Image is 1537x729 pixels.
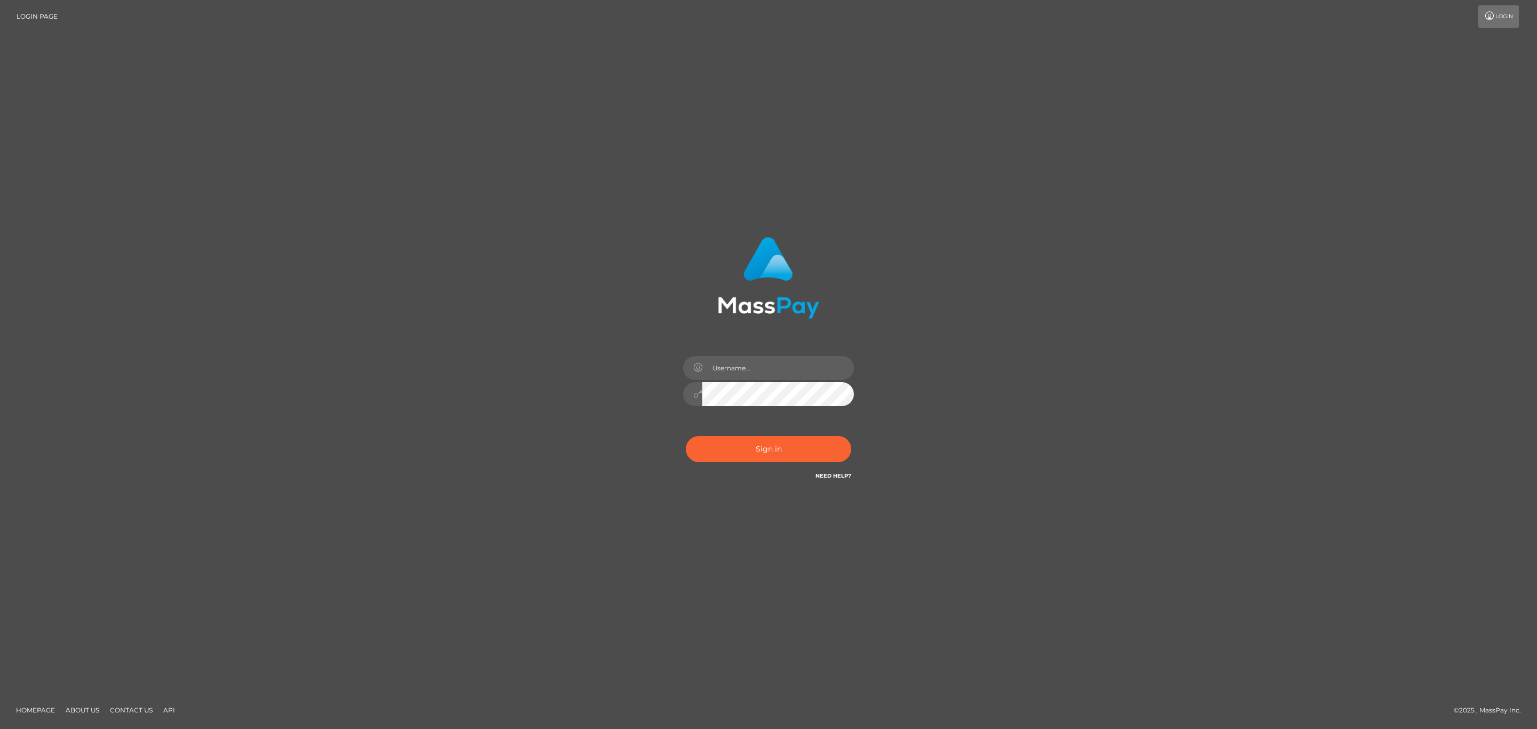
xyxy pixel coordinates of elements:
a: Contact Us [106,702,157,718]
a: API [159,702,179,718]
input: Username... [702,356,854,380]
a: Login [1478,5,1519,28]
a: Homepage [12,702,59,718]
a: Login Page [17,5,58,28]
button: Sign in [686,436,851,462]
img: MassPay Login [718,237,819,319]
div: © 2025 , MassPay Inc. [1454,704,1529,716]
a: Need Help? [815,472,851,479]
a: About Us [61,702,104,718]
